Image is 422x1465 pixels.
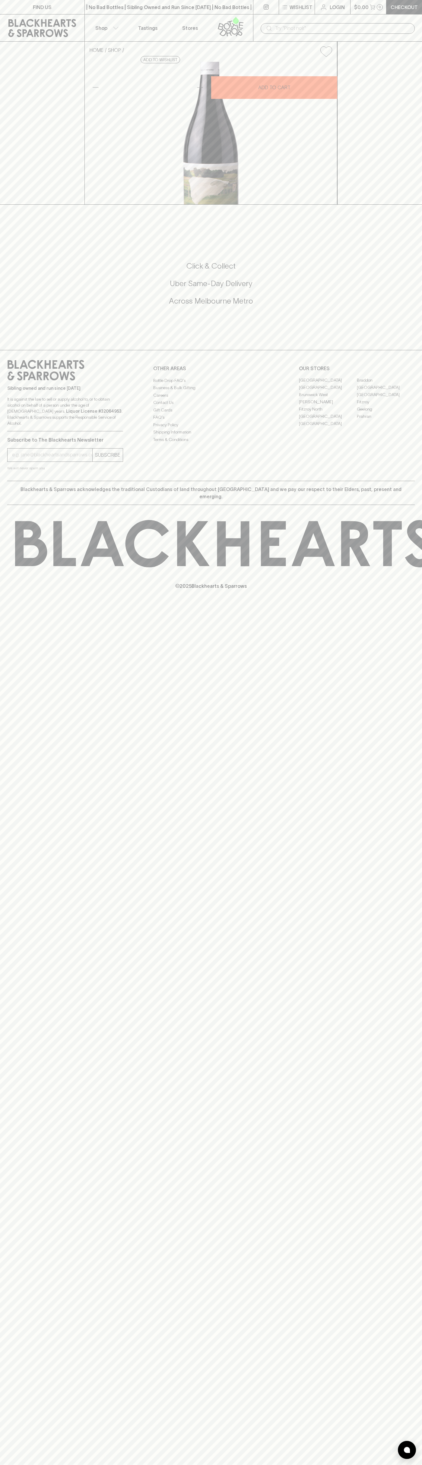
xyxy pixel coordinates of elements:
[95,24,107,32] p: Shop
[211,76,337,99] button: ADD TO CART
[85,62,337,204] img: 40522.png
[153,421,269,428] a: Privacy Policy
[153,384,269,392] a: Business & Bulk Gifting
[12,450,92,460] input: e.g. jane@blackheartsandsparrows.com.au
[357,413,415,420] a: Prahran
[138,24,157,32] p: Tastings
[7,261,415,271] h5: Click & Collect
[357,384,415,391] a: [GEOGRAPHIC_DATA]
[357,406,415,413] a: Geelong
[7,396,123,426] p: It is against the law to sell or supply alcohol to, or to obtain alcohol on behalf of a person un...
[379,5,381,9] p: 0
[299,399,357,406] a: [PERSON_NAME]
[90,47,103,53] a: HOME
[299,365,415,372] p: OUR STORES
[299,406,357,413] a: Fitzroy North
[169,14,211,41] a: Stores
[391,4,418,11] p: Checkout
[7,465,123,471] p: We will never spam you
[12,486,410,500] p: Blackhearts & Sparrows acknowledges the traditional Custodians of land throughout [GEOGRAPHIC_DAT...
[258,84,290,91] p: ADD TO CART
[66,409,122,414] strong: Liquor License #32064953
[108,47,121,53] a: SHOP
[153,365,269,372] p: OTHER AREAS
[153,377,269,384] a: Bottle Drop FAQ's
[357,391,415,399] a: [GEOGRAPHIC_DATA]
[153,436,269,443] a: Terms & Conditions
[33,4,52,11] p: FIND US
[299,413,357,420] a: [GEOGRAPHIC_DATA]
[357,377,415,384] a: Braddon
[182,24,198,32] p: Stores
[357,399,415,406] a: Fitzroy
[330,4,345,11] p: Login
[7,296,415,306] h5: Across Melbourne Metro
[127,14,169,41] a: Tastings
[318,44,335,59] button: Add to wishlist
[141,56,180,63] button: Add to wishlist
[299,420,357,427] a: [GEOGRAPHIC_DATA]
[404,1447,410,1453] img: bubble-icon
[7,385,123,391] p: Sibling owned and run since [DATE]
[93,449,123,462] button: SUBSCRIBE
[153,406,269,414] a: Gift Cards
[153,414,269,421] a: FAQ's
[299,384,357,391] a: [GEOGRAPHIC_DATA]
[290,4,313,11] p: Wishlist
[95,451,120,458] p: SUBSCRIBE
[153,399,269,406] a: Contact Us
[354,4,369,11] p: $0.00
[153,392,269,399] a: Careers
[299,391,357,399] a: Brunswick West
[7,436,123,443] p: Subscribe to The Blackhearts Newsletter
[85,14,127,41] button: Shop
[7,279,415,288] h5: Uber Same-Day Delivery
[153,429,269,436] a: Shipping Information
[275,24,410,33] input: Try "Pinot noir"
[7,237,415,338] div: Call to action block
[299,377,357,384] a: [GEOGRAPHIC_DATA]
